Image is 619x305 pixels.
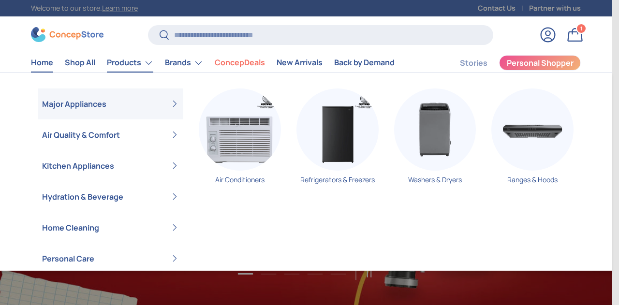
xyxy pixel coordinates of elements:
a: Products [107,53,153,73]
summary: Brands [159,53,209,73]
a: Back by Demand [334,53,395,72]
a: Personal Shopper [499,55,581,71]
a: New Arrivals [277,53,323,72]
img: ConcepStore [31,27,103,42]
span: 1 [580,25,583,32]
a: Stories [460,54,487,73]
a: Brands [165,53,203,73]
nav: Secondary [437,53,581,73]
a: ConcepDeals [215,53,265,72]
a: Home [31,53,53,72]
summary: Products [101,53,159,73]
span: Personal Shopper [507,59,574,67]
nav: Primary [31,53,395,73]
a: Shop All [65,53,95,72]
